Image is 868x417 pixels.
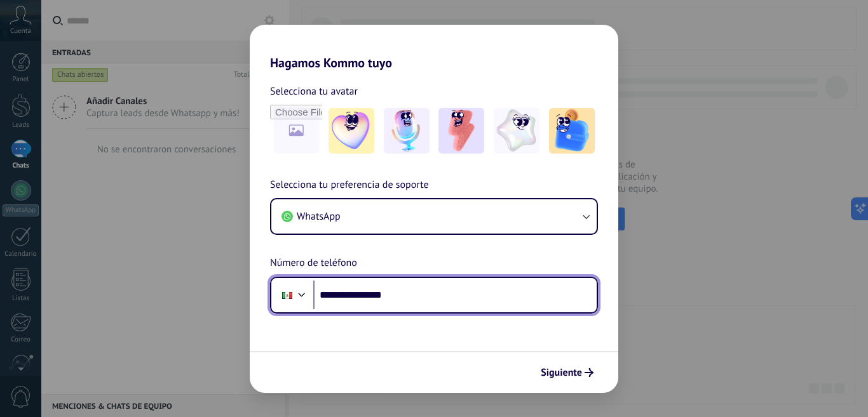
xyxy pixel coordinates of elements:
[535,362,599,383] button: Siguiente
[250,25,618,70] h2: Hagamos Kommo tuyo
[270,177,429,194] span: Selecciona tu preferencia de soporte
[438,108,484,154] img: -3.jpeg
[329,108,374,154] img: -1.jpeg
[271,199,597,234] button: WhatsApp
[270,83,358,100] span: Selecciona tu avatar
[494,108,539,154] img: -4.jpeg
[541,368,582,377] span: Siguiente
[275,282,299,308] div: Mexico: + 52
[297,210,341,223] span: WhatsApp
[384,108,430,154] img: -2.jpeg
[549,108,595,154] img: -5.jpeg
[270,255,357,272] span: Número de teléfono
